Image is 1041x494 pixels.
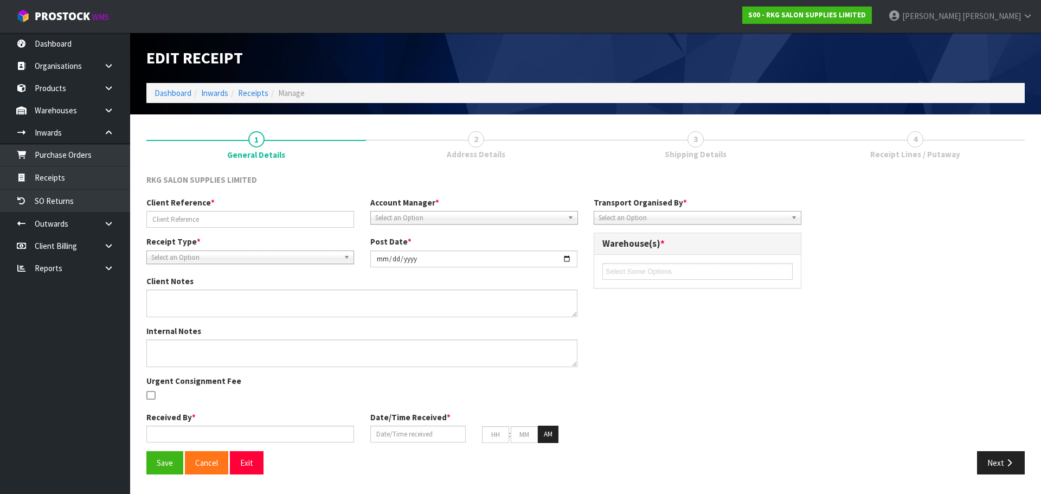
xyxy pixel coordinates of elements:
[146,166,1025,483] span: General Details
[468,131,484,147] span: 2
[977,451,1025,474] button: Next
[146,236,201,247] label: Receipt Type
[16,9,30,23] img: cube-alt.png
[482,426,509,443] input: HH
[370,197,439,208] label: Account Manager
[227,149,285,161] span: General Details
[599,211,787,224] span: Select an Option
[185,451,228,474] button: Cancel
[35,9,90,23] span: ProStock
[370,412,451,423] label: Date/Time Received
[146,325,201,337] label: Internal Notes
[146,451,183,474] button: Save
[155,88,191,98] a: Dashboard
[907,131,923,147] span: 4
[92,12,109,22] small: WMS
[248,131,265,147] span: 1
[278,88,305,98] span: Manage
[509,426,511,443] td: :
[665,149,727,160] span: Shipping Details
[687,131,704,147] span: 3
[538,426,558,443] button: AM
[146,175,257,185] span: RKG SALON SUPPLIES LIMITED
[902,11,961,21] span: [PERSON_NAME]
[146,375,241,387] label: Urgent Consignment Fee
[146,211,354,228] input: Client Reference
[748,10,866,20] strong: S00 - RKG SALON SUPPLIES LIMITED
[962,11,1021,21] span: [PERSON_NAME]
[594,197,687,208] label: Transport Organised By
[238,88,268,98] a: Receipts
[602,239,793,249] h3: Warehouse(s)
[146,197,215,208] label: Client Reference
[201,88,228,98] a: Inwards
[146,275,194,287] label: Client Notes
[870,149,960,160] span: Receipt Lines / Putaway
[146,412,196,423] label: Received By
[230,451,264,474] button: Exit
[375,211,563,224] span: Select an Option
[511,426,538,443] input: MM
[151,251,339,264] span: Select an Option
[447,149,505,160] span: Address Details
[146,47,243,68] span: Edit Receipt
[742,7,872,24] a: S00 - RKG SALON SUPPLIES LIMITED
[370,426,466,442] input: Date/Time received
[370,236,412,247] label: Post Date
